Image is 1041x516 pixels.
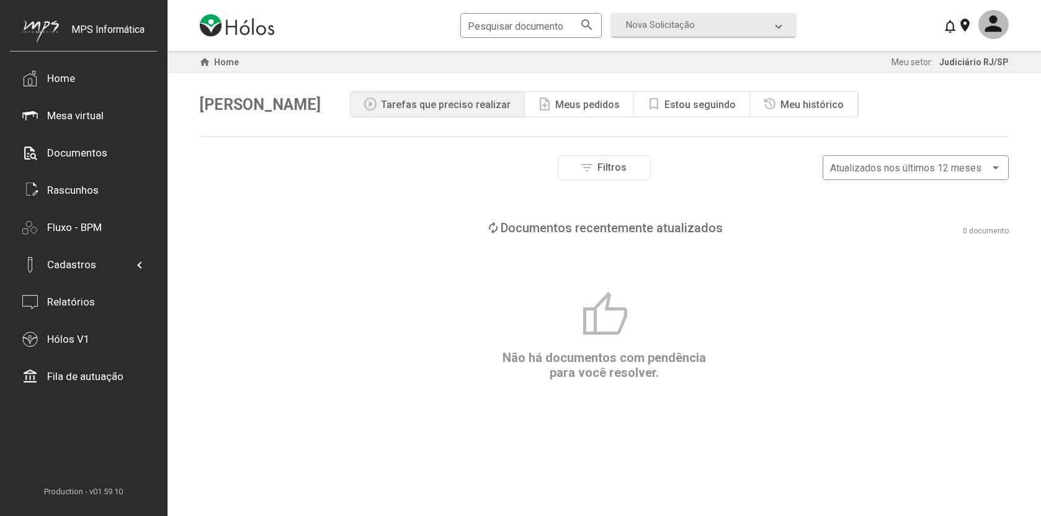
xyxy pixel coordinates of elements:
[200,96,321,114] span: [PERSON_NAME]
[501,220,723,235] div: Documentos recentemente atualizados
[197,55,212,70] mat-icon: home
[486,220,501,235] mat-icon: loop
[762,97,777,112] mat-icon: history
[830,162,981,174] span: Atualizados nos últimos 12 meses
[558,155,651,180] button: Filtros
[47,109,104,122] div: Mesa virtual
[537,97,552,112] mat-icon: note_add
[611,13,796,37] mat-expansion-panel-header: Nova Solicitação
[579,290,630,341] mat-icon: thumb_up
[626,19,695,30] span: Nova Solicitação
[10,487,157,496] span: Production - v01.59.10
[579,17,594,32] mat-icon: search
[891,57,933,67] span: Meu setor:
[47,258,96,271] div: Cadastros
[214,57,239,67] span: Home
[200,14,274,37] img: logo-holos.png
[47,147,107,159] div: Documentos
[957,17,972,32] mat-icon: location_on
[780,99,844,111] div: Meu histórico
[22,246,145,283] mat-expansion-panel-header: Cadastros
[664,99,736,111] div: Estou seguindo
[71,24,145,55] div: MPS Informática
[963,227,1009,235] div: 0 documento
[646,97,661,112] mat-icon: bookmark
[939,57,1009,67] span: Judiciário RJ/SP
[555,99,620,111] div: Meus pedidos
[47,72,75,84] div: Home
[47,296,95,308] div: Relatórios
[381,99,511,111] div: Tarefas que preciso realizar
[47,184,99,196] div: Rascunhos
[47,333,90,345] div: Hólos V1
[503,350,706,380] span: Não há documentos com pendência para você resolver.
[363,97,378,112] mat-icon: play_circle
[47,370,123,382] div: Fila de autuação
[597,161,627,173] span: Filtros
[47,221,102,233] div: Fluxo - BPM
[579,160,594,175] mat-icon: filter_list
[22,20,59,43] img: mps-image-cropped.png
